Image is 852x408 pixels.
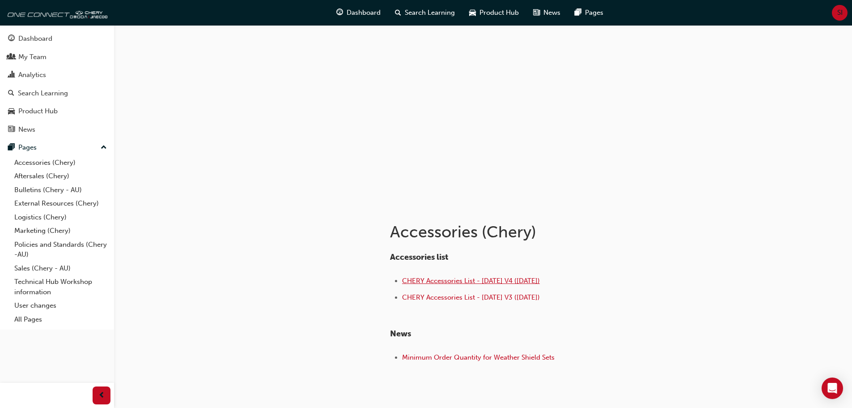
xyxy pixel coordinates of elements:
span: Pages [585,8,603,18]
a: Marketing (Chery) [11,224,110,238]
span: pages-icon [8,144,15,152]
div: Pages [18,142,37,153]
span: people-icon [8,53,15,61]
a: Accessories (Chery) [11,156,110,170]
span: pages-icon [575,7,581,18]
div: Analytics [18,70,46,80]
span: guage-icon [8,35,15,43]
span: guage-icon [336,7,343,18]
button: DashboardMy TeamAnalyticsSearch LearningProduct HubNews [4,29,110,139]
a: Logistics (Chery) [11,210,110,224]
a: Bulletins (Chery - AU) [11,183,110,197]
span: search-icon [395,7,401,18]
a: Search Learning [4,85,110,102]
div: My Team [18,52,47,62]
a: Technical Hub Workshop information [11,275,110,299]
span: prev-icon [98,390,105,401]
a: Sales (Chery - AU) [11,262,110,275]
a: News [4,121,110,138]
a: Minimum Order Quantity for Weather Shield Sets [402,353,555,361]
a: guage-iconDashboard [329,4,388,22]
span: News [543,8,560,18]
a: search-iconSearch Learning [388,4,462,22]
span: car-icon [469,7,476,18]
span: up-icon [101,142,107,154]
span: SI [837,8,843,18]
a: car-iconProduct Hub [462,4,526,22]
span: news-icon [8,126,15,134]
a: User changes [11,299,110,313]
span: Product Hub [479,8,519,18]
a: CHERY Accessories List - [DATE] V3 ([DATE]) [402,293,540,301]
span: Accessories list [390,252,448,262]
div: Product Hub [18,106,58,116]
span: Search Learning [405,8,455,18]
div: Search Learning [18,88,68,99]
a: External Resources (Chery) [11,197,110,210]
a: pages-iconPages [568,4,610,22]
button: Pages [4,139,110,156]
span: chart-icon [8,71,15,79]
img: oneconnect [4,4,107,21]
a: Aftersales (Chery) [11,169,110,183]
a: Policies and Standards (Chery -AU) [11,238,110,262]
a: news-iconNews [526,4,568,22]
h1: Accessories (Chery) [390,222,683,242]
button: SI [832,5,848,21]
span: news-icon [533,7,540,18]
span: Dashboard [347,8,381,18]
a: CHERY Accessories List - [DATE] V4 ([DATE]) [402,277,540,285]
div: Open Intercom Messenger [822,378,843,399]
a: Product Hub [4,103,110,120]
span: search-icon [8,90,14,98]
div: Dashboard [18,34,52,44]
a: Analytics [4,67,110,83]
a: My Team [4,49,110,65]
span: car-icon [8,107,15,116]
a: All Pages [11,313,110,326]
div: News [18,125,35,135]
span: News [390,329,411,339]
a: Dashboard [4,30,110,47]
